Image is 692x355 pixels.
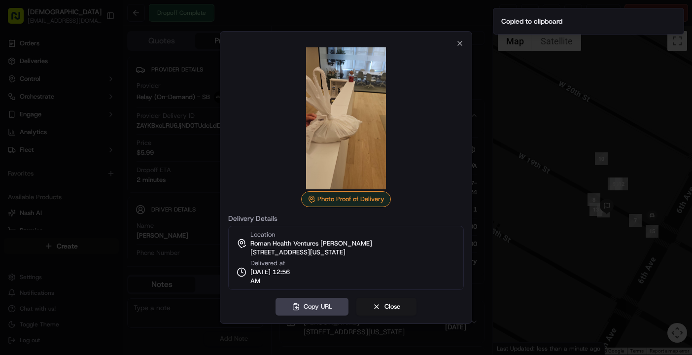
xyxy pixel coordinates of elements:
[26,64,177,74] input: Got a question? Start typing here...
[250,230,275,239] span: Location
[250,239,372,248] span: Roman Health Ventures [PERSON_NAME]
[69,167,119,175] a: Powered byPylon
[93,143,158,153] span: API Documentation
[98,168,119,175] span: Pylon
[250,259,296,268] span: Delivered at
[6,140,79,157] a: 📗Knowledge Base
[34,95,162,105] div: Start new chat
[250,268,296,285] span: [DATE] 12:56 AM
[10,95,28,112] img: 1736555255976-a54dd68f-1ca7-489b-9aae-adbdc363a1c4
[356,298,416,316] button: Close
[168,98,179,109] button: Start new chat
[79,140,162,157] a: 💻API Documentation
[228,215,464,222] label: Delivery Details
[250,248,346,257] span: [STREET_ADDRESS][US_STATE]
[301,191,391,207] div: Photo Proof of Delivery
[275,47,417,189] img: photo_proof_of_delivery image
[10,40,179,56] p: Welcome 👋
[10,144,18,152] div: 📗
[10,10,30,30] img: Nash
[34,105,125,112] div: We're available if you need us!
[20,143,75,153] span: Knowledge Base
[501,16,562,26] div: Copied to clipboard
[276,298,348,316] button: Copy URL
[83,144,91,152] div: 💻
